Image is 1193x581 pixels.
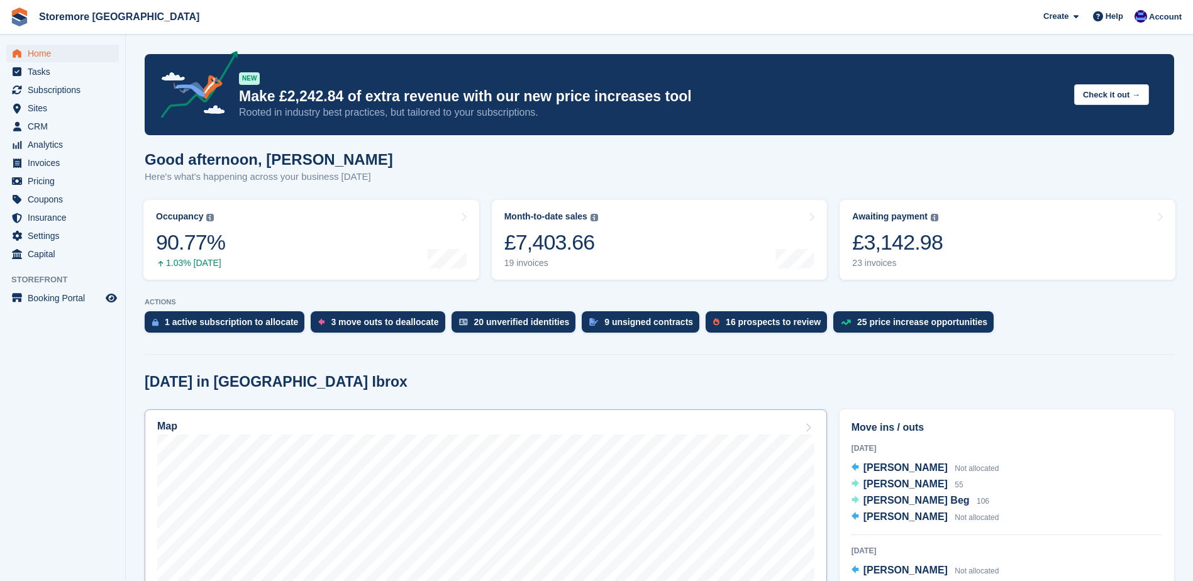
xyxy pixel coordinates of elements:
[833,311,1000,339] a: 25 price increase opportunities
[852,477,963,493] a: [PERSON_NAME] 55
[152,318,158,326] img: active_subscription_to_allocate_icon-d502201f5373d7db506a760aba3b589e785aa758c864c3986d89f69b8ff3...
[852,211,928,222] div: Awaiting payment
[852,443,1162,454] div: [DATE]
[239,87,1064,106] p: Make £2,242.84 of extra revenue with our new price increases tool
[156,230,225,255] div: 90.77%
[589,318,598,326] img: contract_signature_icon-13c848040528278c33f63329250d36e43548de30e8caae1d1a13099fd9432cc5.svg
[504,211,587,222] div: Month-to-date sales
[156,211,203,222] div: Occupancy
[6,118,119,135] a: menu
[726,317,821,327] div: 16 prospects to review
[6,172,119,190] a: menu
[145,311,311,339] a: 1 active subscription to allocate
[955,480,963,489] span: 55
[28,118,103,135] span: CRM
[857,317,987,327] div: 25 price increase opportunities
[318,318,325,326] img: move_outs_to_deallocate_icon-f764333ba52eb49d3ac5e1228854f67142a1ed5810a6f6cc68b1a99e826820c5.svg
[28,81,103,99] span: Subscriptions
[239,106,1064,119] p: Rooted in industry best practices, but tailored to your subscriptions.
[6,45,119,62] a: menu
[955,513,999,522] span: Not allocated
[28,245,103,263] span: Capital
[474,317,570,327] div: 20 unverified identities
[206,214,214,221] img: icon-info-grey-7440780725fd019a000dd9b08b2336e03edf1995a4989e88bcd33f0948082b44.svg
[6,63,119,80] a: menu
[6,245,119,263] a: menu
[145,170,393,184] p: Here's what's happening across your business [DATE]
[143,200,479,280] a: Occupancy 90.77% 1.03% [DATE]
[311,311,451,339] a: 3 move outs to deallocate
[852,258,943,268] div: 23 invoices
[6,209,119,226] a: menu
[452,311,582,339] a: 20 unverified identities
[6,227,119,245] a: menu
[145,151,393,168] h1: Good afternoon, [PERSON_NAME]
[852,230,943,255] div: £3,142.98
[852,420,1162,435] h2: Move ins / outs
[28,154,103,172] span: Invoices
[604,317,693,327] div: 9 unsigned contracts
[28,99,103,117] span: Sites
[1043,10,1068,23] span: Create
[1135,10,1147,23] img: Angela
[1106,10,1123,23] span: Help
[841,319,851,325] img: price_increase_opportunities-93ffe204e8149a01c8c9dc8f82e8f89637d9d84a8eef4429ea346261dce0b2c0.svg
[104,290,119,306] a: Preview store
[6,191,119,208] a: menu
[10,8,29,26] img: stora-icon-8386f47178a22dfd0bd8f6a31ec36ba5ce8667c1dd55bd0f319d3a0aa187defe.svg
[11,274,125,286] span: Storefront
[863,565,948,575] span: [PERSON_NAME]
[492,200,828,280] a: Month-to-date sales £7,403.66 19 invoices
[852,563,999,579] a: [PERSON_NAME] Not allocated
[28,227,103,245] span: Settings
[504,230,598,255] div: £7,403.66
[852,545,1162,556] div: [DATE]
[28,209,103,226] span: Insurance
[863,511,948,522] span: [PERSON_NAME]
[34,6,204,27] a: Storemore [GEOGRAPHIC_DATA]
[145,373,408,390] h2: [DATE] in [GEOGRAPHIC_DATA] Ibrox
[28,136,103,153] span: Analytics
[28,172,103,190] span: Pricing
[840,200,1175,280] a: Awaiting payment £3,142.98 23 invoices
[6,81,119,99] a: menu
[504,258,598,268] div: 19 invoices
[955,567,999,575] span: Not allocated
[165,317,298,327] div: 1 active subscription to allocate
[157,421,177,432] h2: Map
[150,51,238,123] img: price-adjustments-announcement-icon-8257ccfd72463d97f412b2fc003d46551f7dbcb40ab6d574587a9cd5c0d94...
[28,45,103,62] span: Home
[145,298,1174,306] p: ACTIONS
[331,317,438,327] div: 3 move outs to deallocate
[706,311,833,339] a: 16 prospects to review
[1149,11,1182,23] span: Account
[863,479,948,489] span: [PERSON_NAME]
[582,311,706,339] a: 9 unsigned contracts
[239,72,260,85] div: NEW
[955,464,999,473] span: Not allocated
[852,493,989,509] a: [PERSON_NAME] Beg 106
[713,318,719,326] img: prospect-51fa495bee0391a8d652442698ab0144808aea92771e9ea1ae160a38d050c398.svg
[28,63,103,80] span: Tasks
[6,99,119,117] a: menu
[28,191,103,208] span: Coupons
[6,289,119,307] a: menu
[28,289,103,307] span: Booking Portal
[863,495,970,506] span: [PERSON_NAME] Beg
[977,497,989,506] span: 106
[459,318,468,326] img: verify_identity-adf6edd0f0f0b5bbfe63781bf79b02c33cf7c696d77639b501bdc392416b5a36.svg
[852,460,999,477] a: [PERSON_NAME] Not allocated
[852,509,999,526] a: [PERSON_NAME] Not allocated
[1074,84,1149,105] button: Check it out →
[6,154,119,172] a: menu
[156,258,225,268] div: 1.03% [DATE]
[931,214,938,221] img: icon-info-grey-7440780725fd019a000dd9b08b2336e03edf1995a4989e88bcd33f0948082b44.svg
[863,462,948,473] span: [PERSON_NAME]
[591,214,598,221] img: icon-info-grey-7440780725fd019a000dd9b08b2336e03edf1995a4989e88bcd33f0948082b44.svg
[6,136,119,153] a: menu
